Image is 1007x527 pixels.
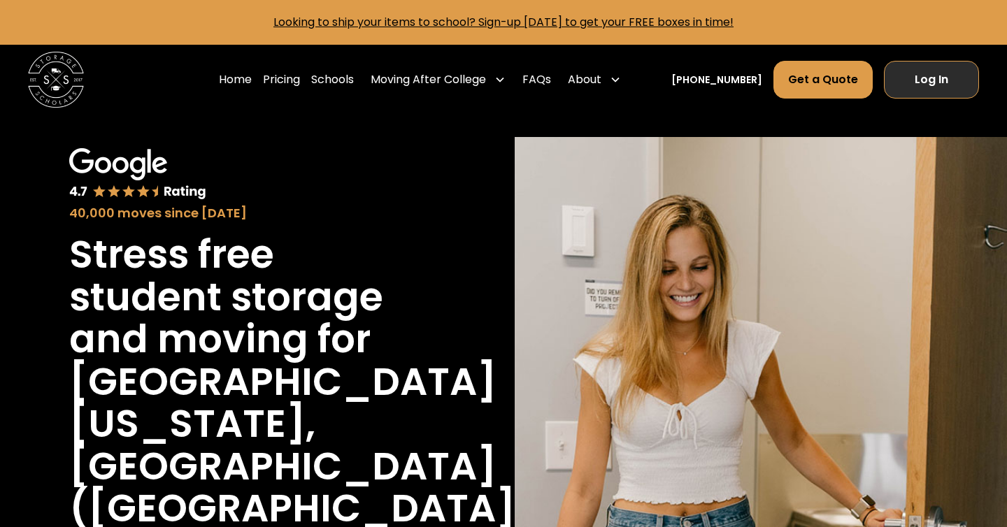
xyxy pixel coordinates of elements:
a: Schools [311,60,354,99]
a: [PHONE_NUMBER] [671,73,762,87]
h1: Stress free student storage and moving for [69,233,424,361]
div: Moving After College [371,71,486,88]
div: 40,000 moves since [DATE] [69,203,424,222]
div: Moving After College [365,60,511,99]
a: Get a Quote [773,61,873,99]
a: Pricing [263,60,300,99]
div: About [562,60,627,99]
div: About [568,71,601,88]
a: Log In [884,61,979,99]
img: Storage Scholars main logo [28,52,84,108]
a: FAQs [522,60,551,99]
img: Google 4.7 star rating [69,148,206,201]
a: Home [219,60,252,99]
a: Looking to ship your items to school? Sign-up [DATE] to get your FREE boxes in time! [273,14,734,30]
